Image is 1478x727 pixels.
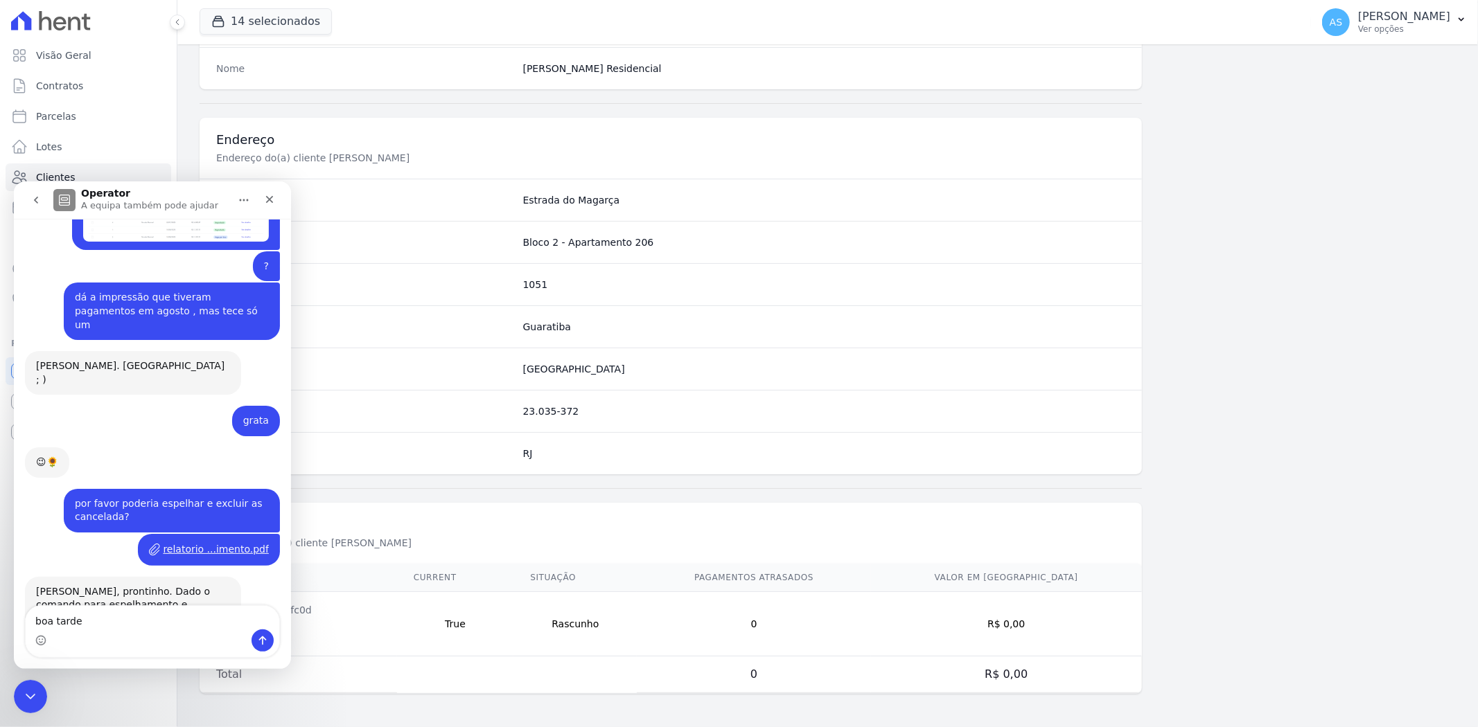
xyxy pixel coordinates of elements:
[6,357,171,385] a: Recebíveis
[6,285,171,313] a: Negativação
[135,361,255,376] a: relatorio ...imento.pdf
[216,603,380,617] div: Contrato #dafcfc0d
[216,235,512,249] dt: Complemento
[216,320,512,334] dt: Bairro
[36,79,83,93] span: Contratos
[36,170,75,184] span: Clientes
[216,62,512,75] dt: Nome
[216,536,682,550] p: Contratos do(a) cliente [PERSON_NAME]
[216,362,512,376] dt: Cidade
[11,266,266,307] div: Adriane diz…
[513,564,637,592] th: Situação
[6,194,171,222] a: Minha Carteira
[22,404,216,458] div: [PERSON_NAME], prontinho. Dado o comando para espelhamento e parcelas canceladas foram descartada...
[216,517,1125,533] h3: Contratos
[1358,24,1450,35] p: Ver opções
[6,388,171,415] a: Conta Hent
[216,151,682,165] p: Endereço do(a) cliente [PERSON_NAME]
[218,224,266,255] div: grata
[238,448,260,470] button: Enviar mensagem…
[61,316,255,343] div: por favor poderia espelhar e excluir as cancelada?
[200,564,397,592] th: Propriedade
[637,656,870,693] td: 0
[149,361,255,375] div: relatorio ...imento.pdf
[12,424,265,448] textarea: Envie uma mensagem...
[21,454,33,465] button: Seletor de emoji
[229,233,255,246] div: grata
[397,592,514,656] td: True
[6,224,171,252] a: Transferências
[216,404,512,418] dt: CEP
[1358,10,1450,24] p: [PERSON_NAME]
[11,335,166,352] div: Plataformas
[871,592,1142,656] td: R$ 0,00
[22,274,44,288] div: 😉🌻
[637,564,870,592] th: Pagamentos Atrasados
[216,132,1125,148] h3: Endereço
[1330,17,1342,27] span: AS
[36,109,76,123] span: Parcelas
[523,320,1125,334] dd: Guaratiba
[50,307,266,351] div: por favor poderia espelhar e excluir as cancelada?
[523,404,1125,418] dd: 23.035-372
[6,42,171,69] a: Visão Geral
[523,447,1125,460] dd: RJ
[200,8,332,35] button: 14 selecionados
[513,592,637,656] td: Rascunho
[523,62,1125,75] dd: [PERSON_NAME] Residencial
[216,447,512,460] dt: Estado
[871,656,1142,693] td: R$ 0,00
[6,163,171,191] a: Clientes
[36,140,62,154] span: Lotes
[6,255,171,282] a: Crédito
[11,307,266,352] div: Andreza diz…
[11,395,266,477] div: Adriane diz…
[200,592,397,656] td: 404
[216,193,512,207] dt: Rua
[523,362,1125,376] dd: [GEOGRAPHIC_DATA]
[11,266,55,296] div: 😉🌻
[6,72,171,100] a: Contratos
[637,592,870,656] td: 0
[523,193,1125,207] dd: Estrada do Magarça
[11,352,266,395] div: Andreza diz…
[523,278,1125,291] dd: 1051
[397,564,514,592] th: Current
[124,352,266,384] div: relatorio ...imento.pdf
[11,395,227,466] div: [PERSON_NAME], prontinho. Dado o comando para espelhamento e parcelas canceladas foram descartada...
[14,680,47,713] iframe: Intercom live chat
[1311,3,1478,42] button: AS [PERSON_NAME] Ver opções
[14,181,291,669] iframe: Intercom live chat
[36,48,91,62] span: Visão Geral
[871,564,1142,592] th: Valor em [GEOGRAPHIC_DATA]
[216,278,512,291] dt: Número
[200,656,397,693] td: Total
[6,133,171,161] a: Lotes
[523,235,1125,249] dd: Bloco 2 - Apartamento 206
[6,102,171,130] a: Parcelas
